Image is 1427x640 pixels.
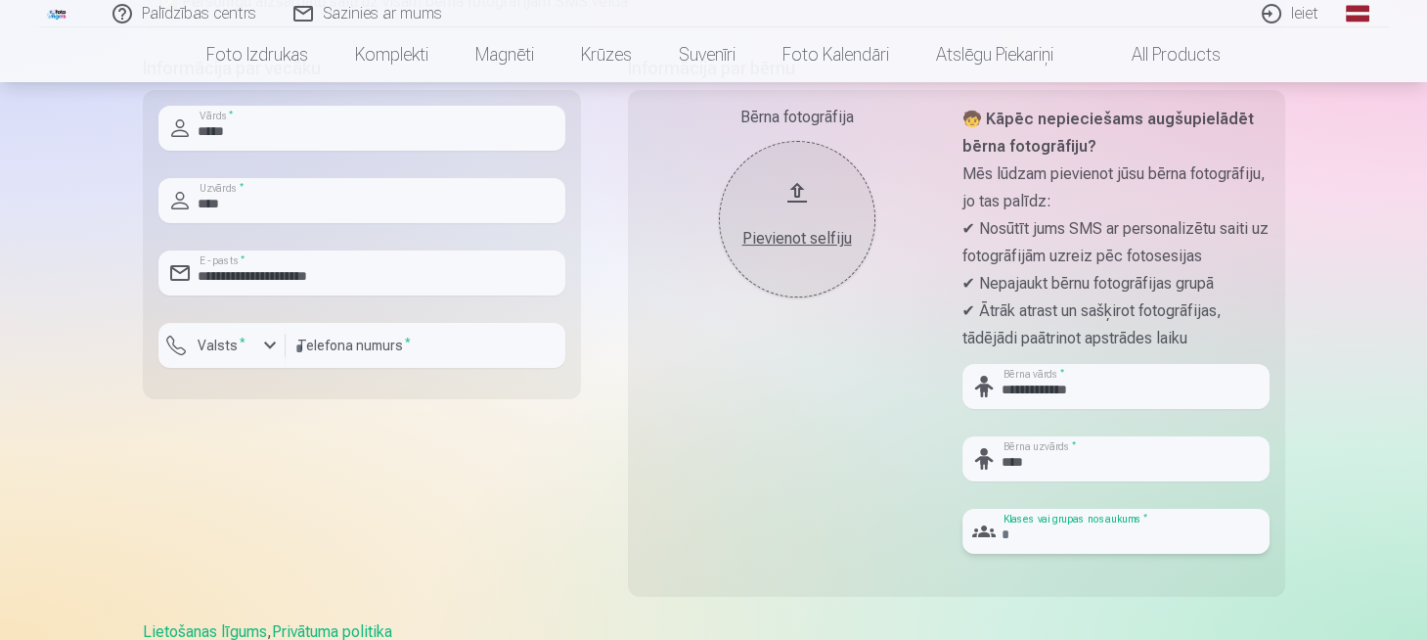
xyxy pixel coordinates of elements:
[962,270,1270,297] p: ✔ Nepajaukt bērnu fotogrāfijas grupā
[962,215,1270,270] p: ✔ Nosūtīt jums SMS ar personalizētu saiti uz fotogrāfijām uzreiz pēc fotosesijas
[962,160,1270,215] p: Mēs lūdzam pievienot jūsu bērna fotogrāfiju, jo tas palīdz:
[158,323,286,368] button: Valsts*
[452,27,557,82] a: Magnēti
[738,227,856,251] div: Pievienot selfiju
[913,27,1077,82] a: Atslēgu piekariņi
[332,27,452,82] a: Komplekti
[1077,27,1244,82] a: All products
[655,27,759,82] a: Suvenīri
[644,106,951,129] div: Bērna fotogrāfija
[719,141,875,297] button: Pievienot selfiju
[557,27,655,82] a: Krūzes
[962,110,1254,156] strong: 🧒 Kāpēc nepieciešams augšupielādēt bērna fotogrāfiju?
[47,8,68,20] img: /fa1
[183,27,332,82] a: Foto izdrukas
[759,27,913,82] a: Foto kalendāri
[190,336,253,355] label: Valsts
[962,297,1270,352] p: ✔ Ātrāk atrast un sašķirot fotogrāfijas, tādējādi paātrinot apstrādes laiku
